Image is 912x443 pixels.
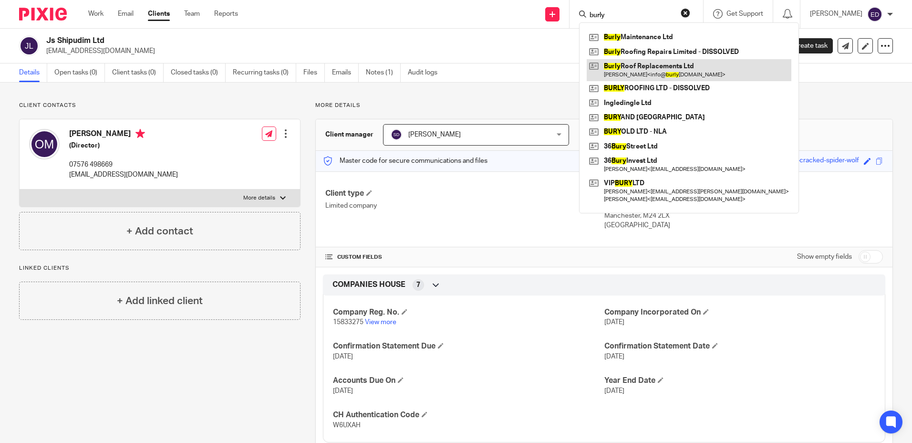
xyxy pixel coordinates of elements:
[366,63,401,82] a: Notes (1)
[810,9,862,19] p: [PERSON_NAME]
[365,319,396,326] a: View more
[604,319,624,326] span: [DATE]
[325,189,604,199] h4: Client type
[29,129,60,159] img: svg%3E
[69,160,178,169] p: 07576 498669
[333,307,604,317] h4: Company Reg. No.
[777,38,833,53] a: Create task
[604,307,875,317] h4: Company Incorporated On
[604,221,883,230] p: [GEOGRAPHIC_DATA]
[233,63,296,82] a: Recurring tasks (0)
[19,264,301,272] p: Linked clients
[69,170,178,179] p: [EMAIL_ADDRESS][DOMAIN_NAME]
[391,129,402,140] img: svg%3E
[54,63,105,82] a: Open tasks (0)
[333,353,353,360] span: [DATE]
[19,63,47,82] a: Details
[243,194,275,202] p: More details
[323,156,487,166] p: Master code for secure communications and files
[303,63,325,82] a: Files
[325,201,604,211] p: Limited company
[69,129,178,141] h4: [PERSON_NAME]
[726,11,763,17] span: Get Support
[333,422,361,429] span: W6UXAH
[408,63,445,82] a: Audit logs
[214,9,238,19] a: Reports
[604,353,624,360] span: [DATE]
[333,388,353,394] span: [DATE]
[46,46,763,56] p: [EMAIL_ADDRESS][DOMAIN_NAME]
[19,8,67,21] img: Pixie
[325,253,604,261] h4: CUSTOM FIELDS
[867,7,882,22] img: svg%3E
[333,410,604,420] h4: CH Authentication Code
[408,131,461,138] span: [PERSON_NAME]
[148,9,170,19] a: Clients
[681,8,690,18] button: Clear
[88,9,104,19] a: Work
[69,141,178,150] h5: (Director)
[118,9,134,19] a: Email
[604,376,875,386] h4: Year End Date
[112,63,164,82] a: Client tasks (0)
[332,63,359,82] a: Emails
[797,252,852,262] label: Show empty fields
[315,102,893,109] p: More details
[604,388,624,394] span: [DATE]
[19,102,301,109] p: Client contacts
[332,280,405,290] span: COMPANIES HOUSE
[184,9,200,19] a: Team
[46,36,620,46] h2: Js Shipudim Ltd
[333,341,604,351] h4: Confirmation Statement Due
[333,376,604,386] h4: Accounts Due On
[126,224,193,239] h4: + Add contact
[19,36,39,56] img: svg%3E
[171,63,226,82] a: Closed tasks (0)
[416,280,420,290] span: 7
[135,129,145,138] i: Primary
[333,319,363,326] span: 15833275
[604,341,875,351] h4: Confirmation Statement Date
[604,211,883,221] p: Manchester, M24 2LX
[117,294,203,308] h4: + Add linked client
[325,130,373,139] h3: Client manager
[589,11,674,20] input: Search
